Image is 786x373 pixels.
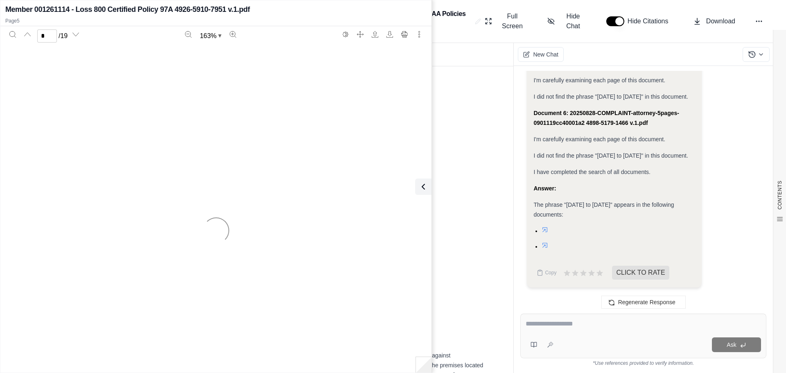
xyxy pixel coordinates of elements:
[533,264,560,281] button: Copy
[5,18,427,24] p: Page 5
[533,152,688,159] span: I did not find the phrase "[DATE] to [DATE]" in this document.
[383,28,396,41] button: Download
[727,341,736,348] span: Ask
[413,28,426,41] button: More actions
[182,28,195,41] button: Zoom out
[226,28,239,41] button: Zoom in
[37,29,57,43] input: Enter a page number
[618,299,675,305] span: Regenerate Response
[533,169,650,175] span: I have completed the search of all documents.
[533,93,688,100] span: I did not find the phrase "[DATE] to [DATE]" in this document.
[533,136,665,142] span: I'm carefully examining each page of this document.
[777,181,783,210] span: CONTENTS
[690,13,739,29] button: Download
[196,29,225,43] button: Zoom document
[200,31,217,41] span: 163 %
[481,8,531,34] button: Full Screen
[533,201,674,218] span: The phrase "[DATE] to [DATE]" appears in the following documents:
[533,77,665,84] span: I'm carefully examining each page of this document.
[533,50,558,59] span: New Chat
[339,28,352,41] button: Switch to the dark theme
[398,28,411,41] button: Print
[544,8,590,34] button: Hide Chat
[5,4,250,15] h2: Member 001261114 - Loss 800 Certified Policy 97A 4926-5910-7951 v.1.pdf
[533,185,556,192] strong: Answer:
[518,47,563,62] button: New Chat
[69,28,82,41] button: Next page
[612,266,669,280] span: CLICK TO RATE
[712,337,761,352] button: Ask
[601,296,686,309] button: Regenerate Response
[368,28,382,41] button: Open file
[497,11,528,31] span: Full Screen
[545,269,556,276] span: Copy
[628,16,673,26] span: Hide Citations
[706,16,735,26] span: Download
[354,28,367,41] button: Full screen
[560,11,587,31] span: Hide Chat
[533,110,679,126] strong: Document 6: 20250828-COMPLAINT-attorney-5pages-0901119cc40001a2 4898-5179-1466 v.1.pdf
[6,28,19,41] button: Search
[520,358,766,366] div: *Use references provided to verify information.
[21,28,34,41] button: Previous page
[59,31,68,41] span: / 19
